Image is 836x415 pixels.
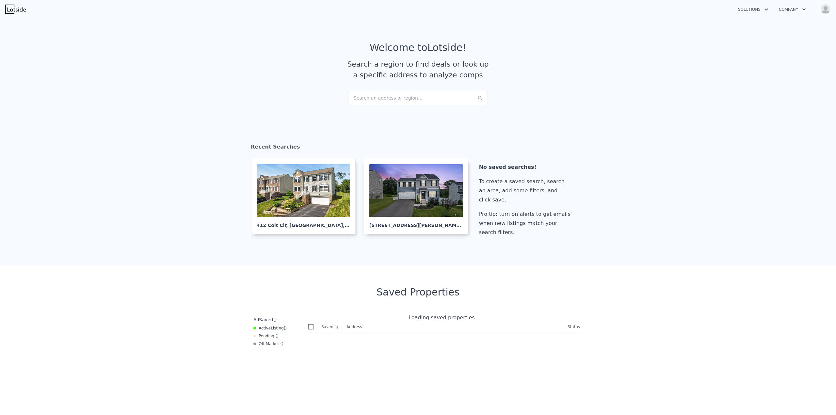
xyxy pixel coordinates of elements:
span: Active ( ) [259,326,287,331]
div: Loading saved properties... [306,314,583,322]
div: Search an address or region... [348,91,488,105]
span: , PA 15026 [343,223,369,228]
a: [STREET_ADDRESS][PERSON_NAME], Imperial [364,159,474,234]
th: Saved [319,322,344,332]
span: Saved [259,317,273,322]
a: 412 Colt Cir, [GEOGRAPHIC_DATA],PA 15026 [251,159,361,234]
div: No saved searches! [479,163,573,172]
div: To create a saved search, search an area, add some filters, and click save. [479,177,573,204]
th: Address [344,322,565,332]
div: Saved Properties [251,286,585,298]
span: Listing [271,326,284,330]
div: Off Market ( ) [253,341,283,346]
div: [STREET_ADDRESS][PERSON_NAME] , Imperial [369,217,463,229]
div: Recent Searches [251,138,585,159]
img: Lotside [5,5,26,14]
button: Company [774,4,811,15]
img: avatar [820,4,831,14]
div: 412 Colt Cir , [GEOGRAPHIC_DATA] [257,217,350,229]
div: All ( ) [253,316,277,323]
div: Search a region to find deals or look up a specific address to analyze comps [345,59,491,80]
div: Welcome to Lotside ! [370,42,467,54]
th: Status [565,322,583,332]
div: Pro tip: turn on alerts to get emails when new listings match your search filters. [479,210,573,237]
button: Solutions [733,4,774,15]
div: Pending ( ) [253,333,279,339]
